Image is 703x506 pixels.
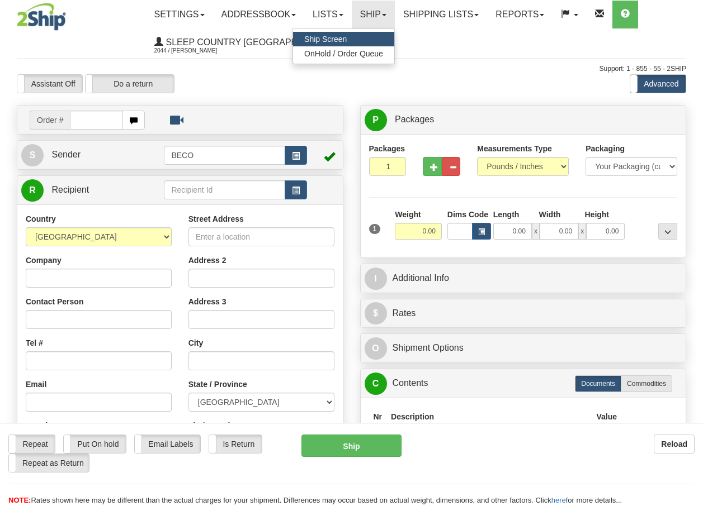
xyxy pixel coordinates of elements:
div: ... [658,223,677,240]
th: Nr [369,407,387,427]
label: Email [26,379,46,390]
label: Contact Person [26,296,83,307]
a: Ship Screen [293,32,394,46]
label: Tax Id [26,420,48,431]
span: Recipient [51,185,89,194]
span: Sender [51,150,81,159]
label: Weight [395,209,421,220]
b: Reload [661,440,687,448]
span: I [365,268,387,290]
a: Shipping lists [395,1,487,28]
label: Zip / Postal [188,420,230,431]
a: OShipment Options [365,337,682,360]
label: Tel # [26,337,43,349]
a: R Recipient [21,179,148,202]
label: Country [26,213,56,225]
label: Email Labels [135,435,200,453]
img: logo2044.jpg [17,3,66,31]
input: Enter a location [188,227,334,246]
a: Reports [487,1,553,28]
label: Do a return [86,75,174,93]
a: Addressbook [213,1,305,28]
span: Sleep Country [GEOGRAPHIC_DATA] [163,37,337,47]
span: NOTE: [8,496,31,504]
th: Description [386,407,592,427]
span: 1 [369,224,381,234]
label: Advanced [630,75,686,93]
a: $Rates [365,302,682,325]
span: 2044 / [PERSON_NAME] [154,45,238,56]
span: OnHold / Order Queue [304,49,383,58]
label: Measurements Type [477,143,552,154]
a: Lists [304,1,351,28]
div: Support: 1 - 855 - 55 - 2SHIP [17,64,686,74]
label: Street Address [188,213,244,225]
span: R [21,179,44,202]
label: Company [26,255,62,266]
a: Ship [352,1,395,28]
label: Address 2 [188,255,227,266]
label: Packaging [586,143,625,154]
label: Dims Code [447,209,488,220]
label: Packages [369,143,405,154]
a: here [551,496,566,504]
label: Repeat [9,435,55,453]
a: Sleep Country [GEOGRAPHIC_DATA] 2044 / [PERSON_NAME] [146,28,351,56]
span: $ [365,302,387,324]
label: State / Province [188,379,247,390]
label: Assistant Off [17,75,82,93]
span: x [578,223,586,240]
span: C [365,373,387,395]
span: S [21,144,44,166]
input: Sender Id [164,146,285,165]
label: Length [493,209,520,220]
th: Value [592,407,621,427]
button: Reload [654,435,695,454]
button: Ship [301,435,402,457]
label: Documents [575,375,621,392]
label: Height [584,209,609,220]
label: Commodities [621,375,672,392]
span: Ship Screen [304,35,347,44]
span: Order # [30,111,70,130]
a: S Sender [21,144,164,166]
a: IAdditional Info [365,267,682,290]
label: Width [539,209,561,220]
a: Settings [146,1,213,28]
label: Put On hold [64,435,126,453]
label: Repeat as Return [9,454,89,472]
label: Is Return [209,435,262,453]
input: Recipient Id [164,180,285,199]
a: CContents [365,372,682,395]
span: P [365,109,387,131]
label: City [188,337,203,349]
span: Packages [395,114,434,124]
span: x [532,223,540,240]
span: O [365,337,387,360]
label: Address 3 [188,296,227,307]
a: P Packages [365,108,682,131]
a: OnHold / Order Queue [293,46,394,61]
